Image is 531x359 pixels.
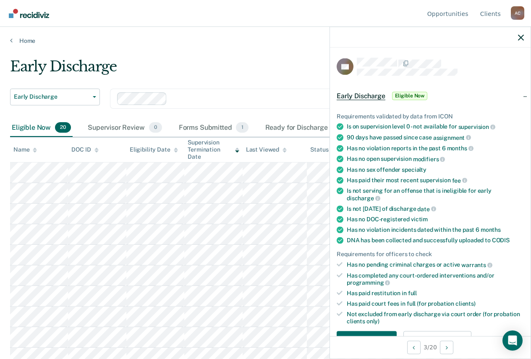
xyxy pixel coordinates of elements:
div: Name [13,146,37,153]
div: Has no violation incidents dated within the past 6 [347,226,524,233]
div: Supervision Termination Date [188,139,239,160]
span: clients) [455,300,476,307]
span: Eligible Now [392,92,428,100]
div: Ready for Discharge [264,119,347,137]
div: Early Discharge [10,58,488,82]
span: 20 [55,122,71,133]
div: Last Viewed [246,146,287,153]
a: Home [10,37,521,45]
span: 0 [149,122,162,133]
div: 3 / 20 [330,336,531,358]
div: Is not [DATE] of discharge [347,205,524,212]
a: Navigate to form link [337,331,400,348]
div: Has paid court fees in full (for probation [347,300,524,307]
div: Has no pending criminal charges or active [347,261,524,269]
span: months [447,145,473,152]
div: DOC ID [71,146,98,153]
span: specialty [402,166,426,173]
div: Not excluded from early discharge via court order (for probation clients [347,310,524,325]
span: supervision [458,123,495,130]
div: Is not serving for an offense that is ineligible for early [347,187,524,202]
span: only) [366,317,379,324]
img: Recidiviz [9,9,49,18]
span: date [417,205,436,212]
div: Early DischargeEligible Now [330,82,531,109]
span: discharge [347,194,380,201]
div: DNA has been collected and successfully uploaded to [347,237,524,244]
span: 1 [236,122,248,133]
span: programming [347,279,390,286]
div: Requirements validated by data from ICON [337,113,524,120]
span: victim [411,216,428,223]
span: full [408,290,417,296]
div: Has no violation reports in the past 6 [347,144,524,152]
button: Previous Opportunity [407,341,421,354]
div: A C [511,6,524,20]
div: Open Intercom Messenger [502,330,523,351]
span: fee [452,177,467,183]
span: modifiers [413,155,445,162]
div: Forms Submitted [177,119,250,137]
button: Next Opportunity [440,341,453,354]
div: Has paid their most recent supervision [347,176,524,184]
div: Has no open supervision [347,155,524,163]
div: Is on supervision level 0 - not available for [347,123,524,131]
div: Requirements for officers to check [337,251,524,258]
div: Eligible Now [10,119,73,137]
div: Has no sex offender [347,166,524,173]
button: Navigate to form [337,331,397,348]
span: warrants [461,261,492,268]
button: Profile dropdown button [511,6,524,20]
div: Supervisor Review [86,119,164,137]
div: 90 days have passed since case [347,134,524,141]
div: Eligibility Date [130,146,178,153]
span: months [481,226,501,233]
div: Status [310,146,328,153]
span: Early Discharge [14,93,89,100]
div: Has no DOC-registered [347,216,524,223]
span: CODIS [492,237,510,244]
span: assignment [433,134,471,141]
button: Update Eligibility [403,331,471,348]
div: Has paid restitution in [347,290,524,297]
div: Has completed any court-ordered interventions and/or [347,272,524,286]
span: Early Discharge [337,92,385,100]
